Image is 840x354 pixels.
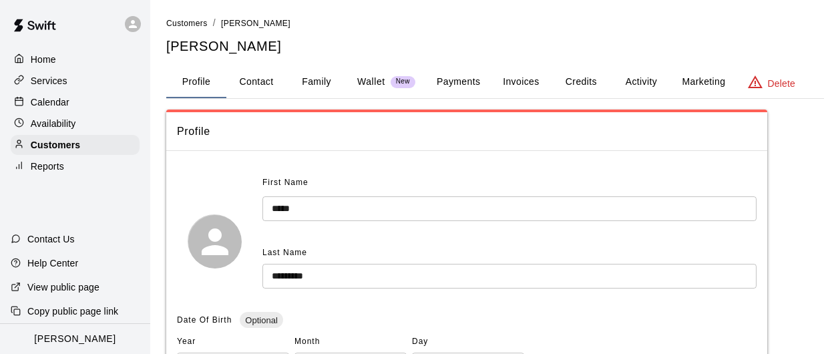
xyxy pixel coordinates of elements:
div: basic tabs example [166,66,824,98]
p: Contact Us [27,232,75,246]
p: Copy public page link [27,305,118,318]
span: Customers [166,19,208,28]
a: Customers [11,135,140,155]
button: Invoices [491,66,551,98]
a: Calendar [11,92,140,112]
a: Home [11,49,140,69]
a: Availability [11,114,140,134]
a: Reports [11,156,140,176]
span: Month [294,331,407,353]
span: [PERSON_NAME] [221,19,290,28]
span: Profile [177,123,757,140]
span: New [391,77,415,86]
button: Activity [611,66,671,98]
button: Family [286,66,347,98]
p: Reports [31,160,64,173]
button: Marketing [671,66,736,98]
p: Calendar [31,96,69,109]
li: / [213,16,216,30]
button: Credits [551,66,611,98]
span: Day [412,331,524,353]
a: Customers [166,17,208,28]
p: Availability [31,117,76,130]
a: Services [11,71,140,91]
button: Contact [226,66,286,98]
h5: [PERSON_NAME] [166,37,824,55]
p: View public page [27,281,99,294]
span: Last Name [262,248,307,257]
p: Customers [31,138,80,152]
p: Services [31,74,67,87]
button: Profile [166,66,226,98]
p: Delete [768,77,795,90]
p: Wallet [357,75,385,89]
button: Payments [426,66,491,98]
nav: breadcrumb [166,16,824,31]
span: Year [177,331,289,353]
p: Home [31,53,56,66]
p: Help Center [27,256,78,270]
span: First Name [262,172,308,194]
p: [PERSON_NAME] [34,332,116,346]
span: Date Of Birth [177,315,232,325]
span: Optional [240,315,282,325]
